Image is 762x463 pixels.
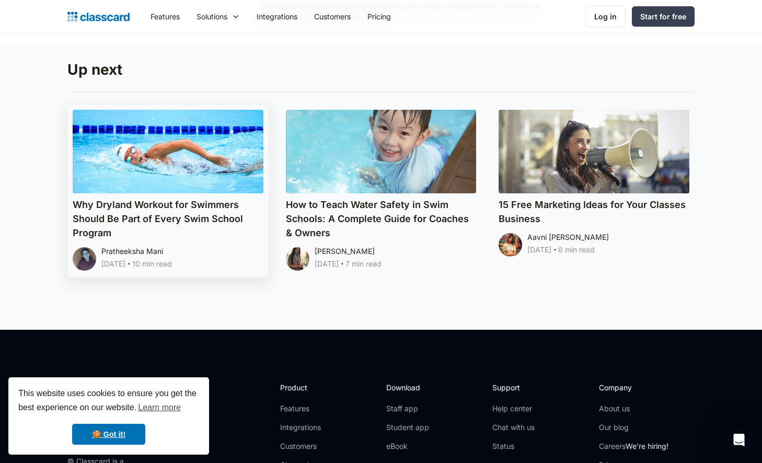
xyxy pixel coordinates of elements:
[492,382,535,393] h2: Support
[386,403,429,414] a: Staff app
[281,105,482,277] a: How to Teach Water Safety in Swim Schools: A Complete Guide for Coaches & Owners[PERSON_NAME][DAT...
[136,400,182,415] a: learn more about cookies
[599,441,668,452] a: CareersWe're hiring!
[632,6,695,27] a: Start for free
[499,198,689,226] h4: 15 Free Marketing Ideas for Your Classes Business
[339,258,345,272] div: ‧
[527,244,551,256] div: [DATE]
[18,387,199,415] span: This website uses cookies to ensure you get the best experience on our website.
[551,244,558,258] div: ‧
[132,258,172,270] div: 10 min read
[67,61,695,79] h3: Up next
[67,9,130,24] a: home
[599,422,668,433] a: Our blog
[8,377,209,455] div: cookieconsent
[101,245,163,258] div: Pratheeksha Mani
[599,382,668,393] h2: Company
[558,244,595,256] div: 8 min read
[315,245,375,258] div: [PERSON_NAME]
[142,5,188,28] a: Features
[386,382,429,393] h2: Download
[493,105,695,277] a: 15 Free Marketing Ideas for Your Classes BusinessAavni [PERSON_NAME][DATE]‧8 min read
[492,441,535,452] a: Status
[280,382,336,393] h2: Product
[599,403,668,414] a: About us
[315,258,339,270] div: [DATE]
[286,198,477,240] h4: How to Teach Water Safety in Swim Schools: A Complete Guide for Coaches & Owners
[345,258,382,270] div: 7 min read
[527,231,609,244] div: Aavni [PERSON_NAME]
[594,11,617,22] div: Log in
[585,6,626,27] a: Log in
[492,403,535,414] a: Help center
[101,258,125,270] div: [DATE]
[626,442,668,450] span: We're hiring!
[73,198,263,240] h4: Why Dryland Workout for Swimmers Should Be Part of Every Swim School Program
[386,422,429,433] a: Student app
[280,403,336,414] a: Features
[306,5,359,28] a: Customers
[125,258,132,272] div: ‧
[280,422,336,433] a: Integrations
[386,441,429,452] a: eBook
[72,424,145,445] a: dismiss cookie message
[640,11,686,22] div: Start for free
[359,5,399,28] a: Pricing
[726,427,752,453] iframe: Intercom live chat
[67,105,269,277] a: Why Dryland Workout for Swimmers Should Be Part of Every Swim School ProgramPratheeksha Mani[DATE...
[280,441,336,452] a: Customers
[492,422,535,433] a: Chat with us
[248,5,306,28] a: Integrations
[197,11,227,22] div: Solutions
[188,5,248,28] div: Solutions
